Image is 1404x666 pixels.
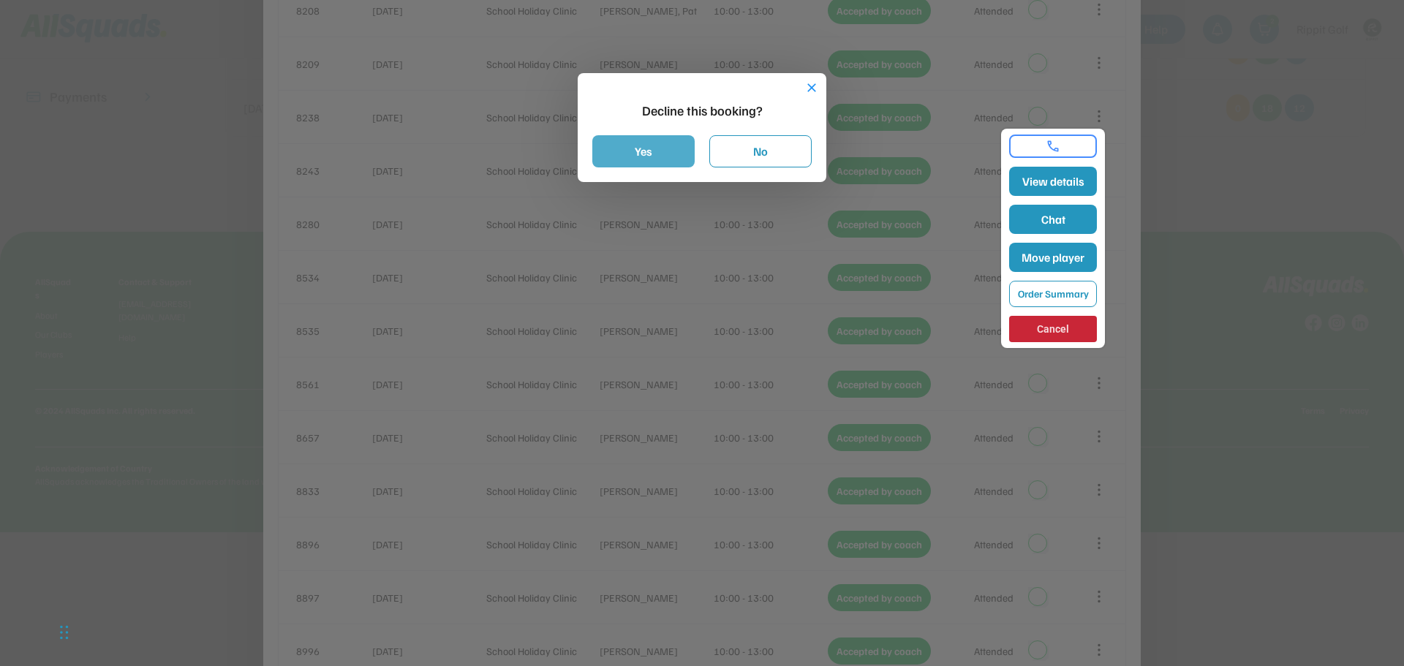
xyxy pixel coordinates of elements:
[592,135,695,167] button: Yes
[1009,205,1097,234] button: Chat
[642,101,763,121] div: Decline this booking?
[1009,167,1097,196] button: View details
[1009,281,1097,307] button: Order Summary
[1009,243,1097,272] button: Move player
[804,80,819,95] button: close
[709,135,812,167] button: No
[1009,316,1097,342] button: Cancel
